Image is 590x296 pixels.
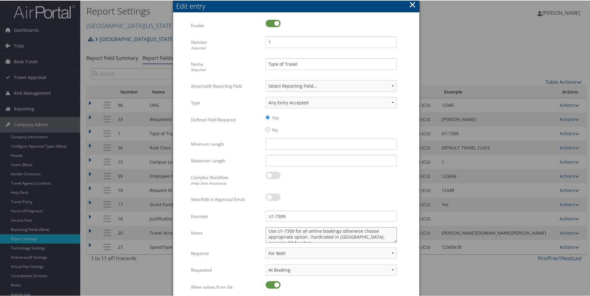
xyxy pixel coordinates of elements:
[191,58,261,75] label: Name
[272,126,278,132] label: No
[191,36,261,53] label: Number
[176,1,419,10] div: Edit entry
[191,19,261,31] label: Enable
[191,193,261,205] label: View/Edit in Approval Email
[191,96,261,108] label: Type
[191,138,261,149] label: Minimum Length
[191,171,261,188] label: Complex Workflow
[191,227,261,238] label: Notes
[191,80,261,91] label: Airportal® Reporting Field
[191,154,261,166] label: Maximum Length
[272,114,279,120] label: Yes
[191,67,261,72] div: Required
[191,45,261,50] div: Required
[191,264,261,275] label: Requested
[191,180,261,186] div: (Help Desk Assistance)
[191,113,261,125] label: Defined Field Required
[191,210,261,222] label: Example
[191,281,261,292] label: Allow values from list
[191,247,261,259] label: Required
